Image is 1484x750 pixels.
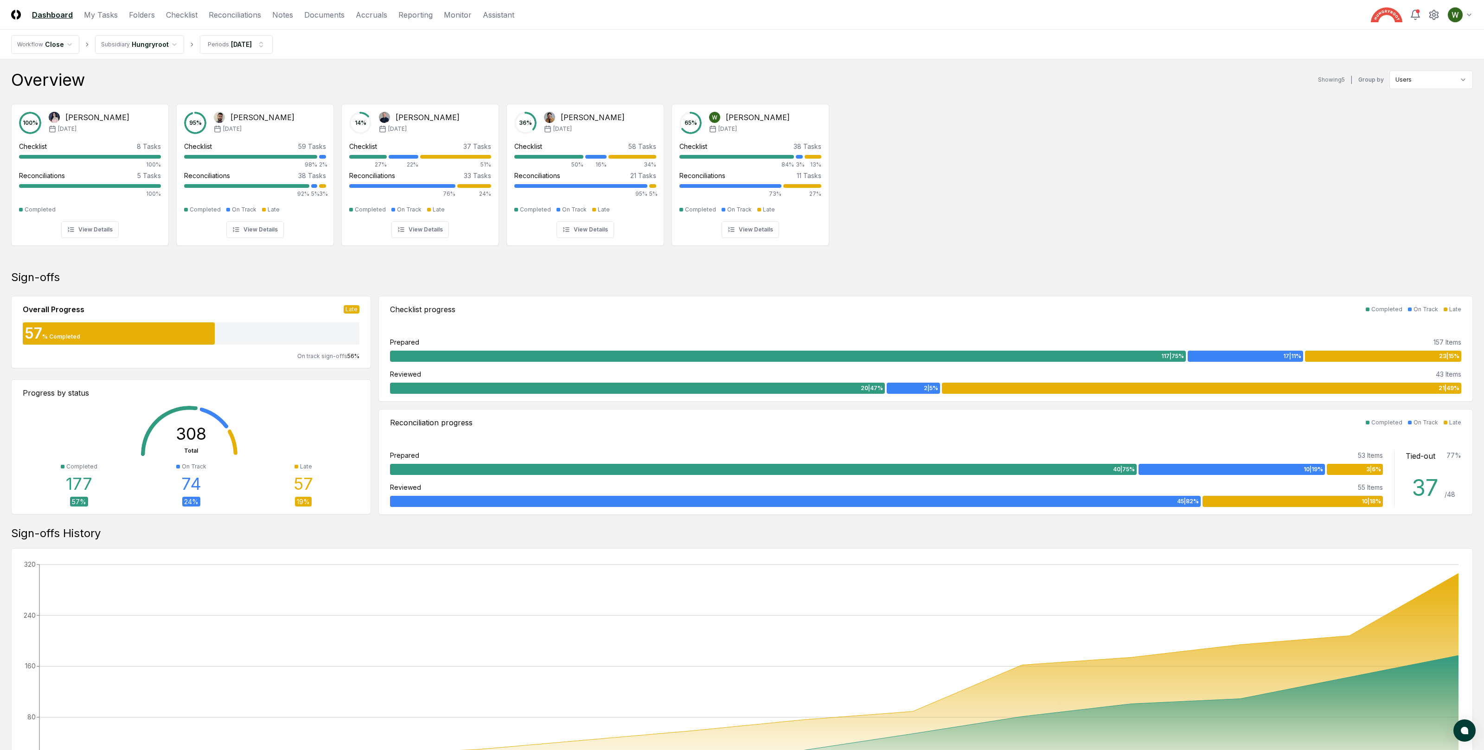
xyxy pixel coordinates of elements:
div: 92% [184,190,309,198]
img: Imran Elahi [214,112,225,123]
div: Reconciliations [679,171,725,180]
div: Late [344,305,359,314]
div: [PERSON_NAME] [726,112,790,123]
div: 27% [349,160,387,169]
div: 84% [679,160,794,169]
button: View Details [722,221,779,238]
div: Sign-offs History [11,526,1473,541]
div: 5% [649,190,656,198]
div: 13% [805,160,821,169]
span: 117 | 75 % [1161,352,1184,360]
div: Prepared [390,337,419,347]
button: atlas-launcher [1453,719,1476,742]
span: 21 | 49 % [1439,384,1459,392]
div: Completed [1371,418,1402,427]
span: 23 | 15 % [1439,352,1459,360]
div: 5% [311,190,317,198]
div: On Track [397,205,422,214]
div: Reconciliations [184,171,230,180]
div: Showing 5 [1318,76,1345,84]
div: Progress by status [23,387,359,398]
img: Jim Bulger [379,112,390,123]
div: Late [763,205,775,214]
div: 57 [23,326,42,341]
a: 36%Steve Murphy[PERSON_NAME][DATE]Checklist58 Tasks50%16%34%Reconciliations21 Tasks95%5%Completed... [506,96,664,246]
span: 10 | 18 % [1362,497,1381,506]
div: Sign-offs [11,270,1473,285]
a: Reconciliations [209,9,261,20]
a: 100%Gaile De Leon[PERSON_NAME][DATE]Checklist8 Tasks100%Reconciliations5 Tasks100%CompletedView D... [11,96,169,246]
a: Reporting [398,9,433,20]
div: Completed [25,205,56,214]
button: Periods[DATE] [200,35,273,54]
span: [DATE] [553,125,572,133]
div: [PERSON_NAME] [230,112,294,123]
img: Steve Murphy [544,112,555,123]
div: Checklist [514,141,542,151]
div: 38 Tasks [793,141,821,151]
span: 10 | 19 % [1304,465,1323,474]
div: On Track [1414,305,1438,314]
div: 76% [349,190,455,198]
span: [DATE] [58,125,77,133]
div: 21 Tasks [630,171,656,180]
div: Checklist [19,141,47,151]
label: Group by [1358,77,1384,83]
div: 3% [319,190,326,198]
a: 95%Imran Elahi[PERSON_NAME][DATE]Checklist59 Tasks98%2%Reconciliations38 Tasks92%5%3%CompletedOn ... [176,96,334,246]
a: Notes [272,9,293,20]
div: 34% [608,160,656,169]
button: View Details [61,221,119,238]
div: 19 % [295,497,312,506]
div: [PERSON_NAME] [561,112,625,123]
div: Completed [520,205,551,214]
div: Completed [190,205,221,214]
div: Periods [208,40,229,49]
div: [PERSON_NAME] [396,112,460,123]
nav: breadcrumb [11,35,273,54]
div: Tied-out [1406,450,1435,462]
div: 2% [319,160,326,169]
a: Reconciliation progressCompletedOn TrackLatePrepared53 Items40|75%10|19%3|6%Reviewed55 Items45|82... [378,409,1473,515]
span: 45 | 82 % [1177,497,1199,506]
div: 37 Tasks [463,141,491,151]
span: 2 | 5 % [924,384,938,392]
div: Late [268,205,280,214]
div: [DATE] [231,39,252,49]
div: 24% [457,190,491,198]
div: 100% [19,190,161,198]
div: 16% [585,160,607,169]
tspan: 80 [27,713,36,721]
img: Hungryroot logo [1371,7,1402,22]
tspan: 160 [25,662,36,670]
tspan: 320 [24,560,36,568]
div: On Track [562,205,587,214]
div: 33 Tasks [464,171,491,180]
span: 3 | 6 % [1366,465,1381,474]
div: 95% [514,190,647,198]
div: Completed [1371,305,1402,314]
div: 58 Tasks [628,141,656,151]
div: Late [433,205,445,214]
a: Accruals [356,9,387,20]
div: Completed [685,205,716,214]
div: Checklist [349,141,377,151]
span: 17 | 11 % [1283,352,1301,360]
div: Prepared [390,450,419,460]
img: ACg8ocIK_peNeqvot3Ahh9567LsVhi0q3GD2O_uFDzmfmpbAfkCWeQ=s96-c [1448,7,1463,22]
div: Reconciliation progress [390,417,473,428]
div: % Completed [42,333,80,341]
span: [DATE] [223,125,242,133]
div: Reconciliations [514,171,560,180]
span: 20 | 47 % [861,384,883,392]
div: Workflow [17,40,43,49]
span: 56 % [347,353,359,359]
div: 5 Tasks [137,171,161,180]
div: Reviewed [390,369,421,379]
div: Completed [355,205,386,214]
a: Documents [304,9,345,20]
div: 50% [514,160,583,169]
div: 53 Items [1358,450,1383,460]
span: [DATE] [718,125,737,133]
div: Reviewed [390,482,421,492]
